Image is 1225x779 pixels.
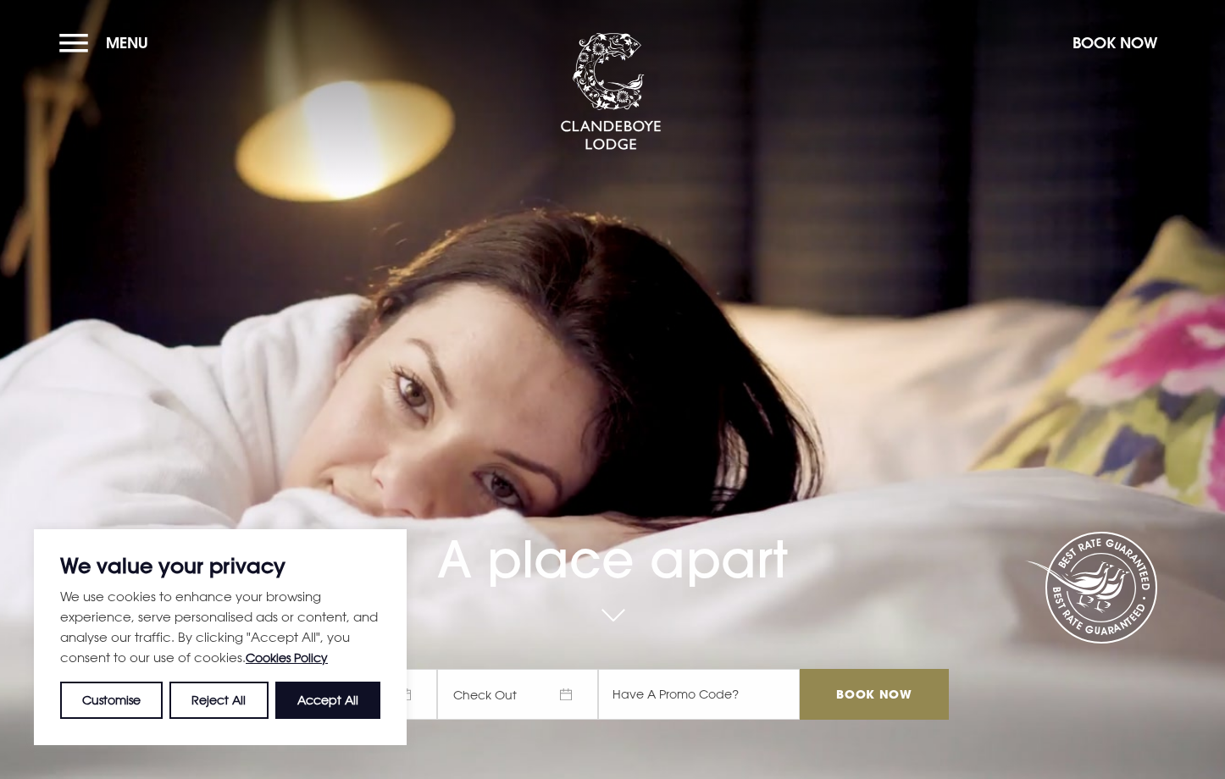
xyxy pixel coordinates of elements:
[560,33,662,152] img: Clandeboye Lodge
[60,586,380,668] p: We use cookies to enhance your browsing experience, serve personalised ads or content, and analys...
[34,529,407,745] div: We value your privacy
[276,482,949,589] h1: A place apart
[106,33,148,52] span: Menu
[598,669,800,720] input: Have A Promo Code?
[800,669,949,720] input: Book Now
[59,25,157,61] button: Menu
[169,682,268,719] button: Reject All
[60,682,163,719] button: Customise
[437,669,598,720] span: Check Out
[1064,25,1166,61] button: Book Now
[246,650,328,665] a: Cookies Policy
[275,682,380,719] button: Accept All
[60,555,380,576] p: We value your privacy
